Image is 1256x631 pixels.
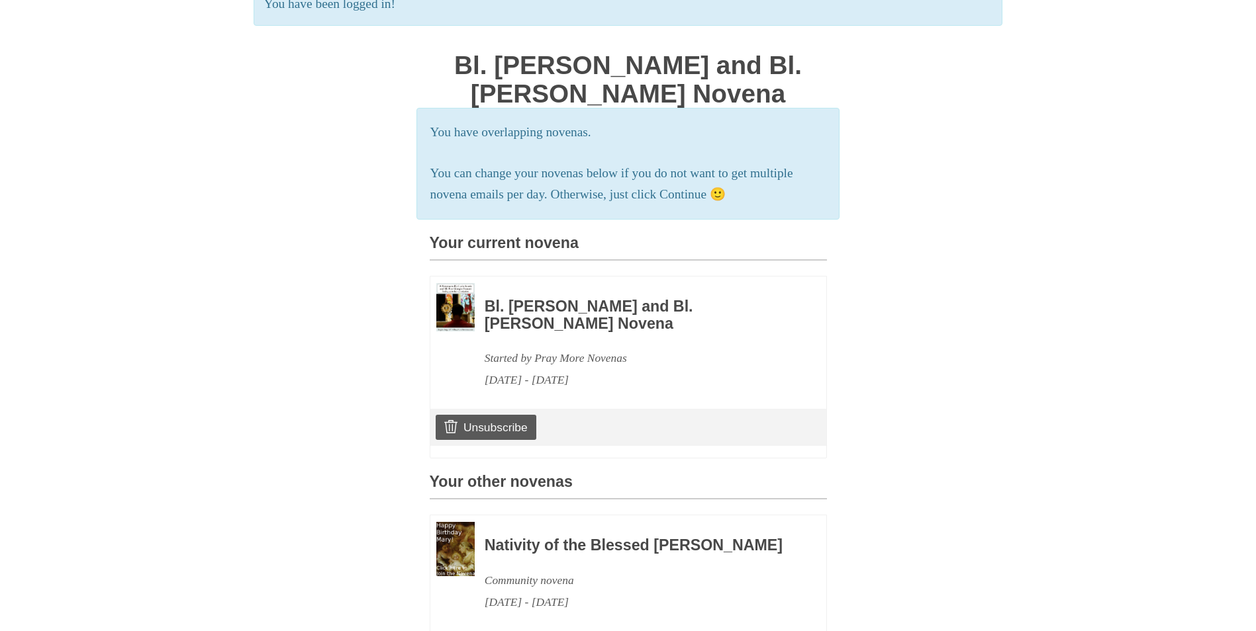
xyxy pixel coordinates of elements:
h3: Bl. [PERSON_NAME] and Bl. [PERSON_NAME] Novena [485,298,791,332]
h3: Your other novenas [430,474,827,499]
div: Community novena [485,569,791,591]
div: [DATE] - [DATE] [485,591,791,613]
p: You have overlapping novenas. [430,122,826,144]
div: Started by Pray More Novenas [485,347,791,369]
h3: Your current novena [430,235,827,261]
h1: Bl. [PERSON_NAME] and Bl. [PERSON_NAME] Novena [430,52,827,108]
img: Novena image [436,283,475,331]
a: Unsubscribe [436,415,536,440]
h3: Nativity of the Blessed [PERSON_NAME] [485,537,791,554]
p: You can change your novenas below if you do not want to get multiple novena emails per day. Other... [430,163,826,206]
img: Novena image [436,522,475,576]
div: [DATE] - [DATE] [485,369,791,391]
